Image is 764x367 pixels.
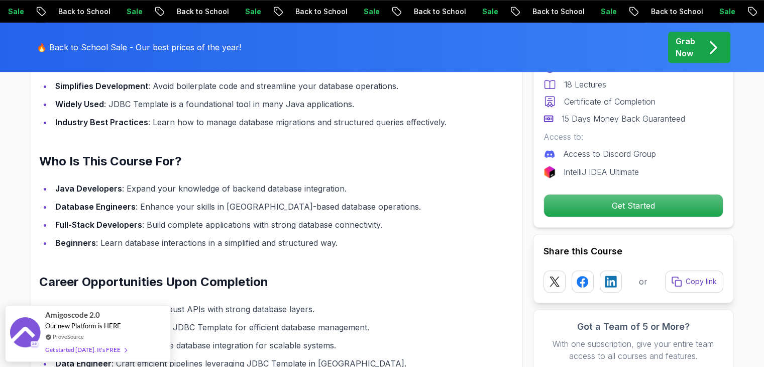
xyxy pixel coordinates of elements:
[39,153,467,169] h2: Who Is This Course For?
[562,113,685,125] p: 15 Days Money Back Guaranteed
[676,35,695,59] p: Grab Now
[543,131,723,143] p: Access to:
[52,79,467,93] li: : Avoid boilerplate code and streamline your database operations.
[543,320,723,334] h3: Got a Team of 5 or More?
[52,115,467,129] li: : Learn how to manage database migrations and structured queries effectively.
[516,7,585,17] p: Back to School
[635,7,703,17] p: Back to School
[543,166,556,178] img: jetbrains logo
[398,7,466,17] p: Back to School
[55,304,134,314] strong: Backend Developer
[703,7,735,17] p: Sale
[42,7,111,17] p: Back to School
[55,81,148,91] strong: Simplifies Development
[37,41,241,53] p: 🔥 Back to School Sale - Our best prices of the year!
[543,338,723,362] p: With one subscription, give your entire team access to all courses and features.
[39,274,467,290] h2: Career Opportunities Upon Completion
[348,7,380,17] p: Sale
[55,220,142,230] strong: Full-Stack Developers
[564,78,606,90] p: 18 Lectures
[55,117,148,127] strong: Industry Best Practices
[543,244,723,258] h2: Share this Course
[52,338,467,352] li: : Streamline database integration for scalable systems.
[55,99,104,109] strong: Widely Used
[564,166,639,178] p: IntelliJ IDEA Ultimate
[639,276,647,288] p: or
[279,7,348,17] p: Back to School
[45,322,121,330] span: Our new Platform is HERE
[161,7,229,17] p: Back to School
[52,302,467,316] li: : Build robust APIs with strong database layers.
[52,200,467,214] li: : Enhance your skills in [GEOGRAPHIC_DATA]-based database operations.
[585,7,617,17] p: Sale
[111,7,143,17] p: Sale
[53,332,84,341] a: ProveSource
[564,96,656,108] p: Certificate of Completion
[55,238,96,248] strong: Beginners
[543,194,723,217] button: Get Started
[55,202,136,212] strong: Database Engineers
[466,7,498,17] p: Sale
[229,7,261,17] p: Sale
[55,183,122,194] strong: Java Developers
[665,270,723,293] button: Copy link
[45,344,127,355] div: Get started [DATE]. It's FREE
[52,236,467,250] li: : Learn database interactions in a simplified and structured way.
[52,320,467,334] li: : Use JDBC Template for efficient database management.
[10,317,40,350] img: provesource social proof notification image
[564,148,656,160] p: Access to Discord Group
[52,97,467,111] li: : JDBC Template is a foundational tool in many Java applications.
[686,277,717,287] p: Copy link
[52,181,467,196] li: : Expand your knowledge of backend database integration.
[52,218,467,232] li: : Build complete applications with strong database connectivity.
[45,309,100,321] span: Amigoscode 2.0
[544,195,723,217] p: Get Started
